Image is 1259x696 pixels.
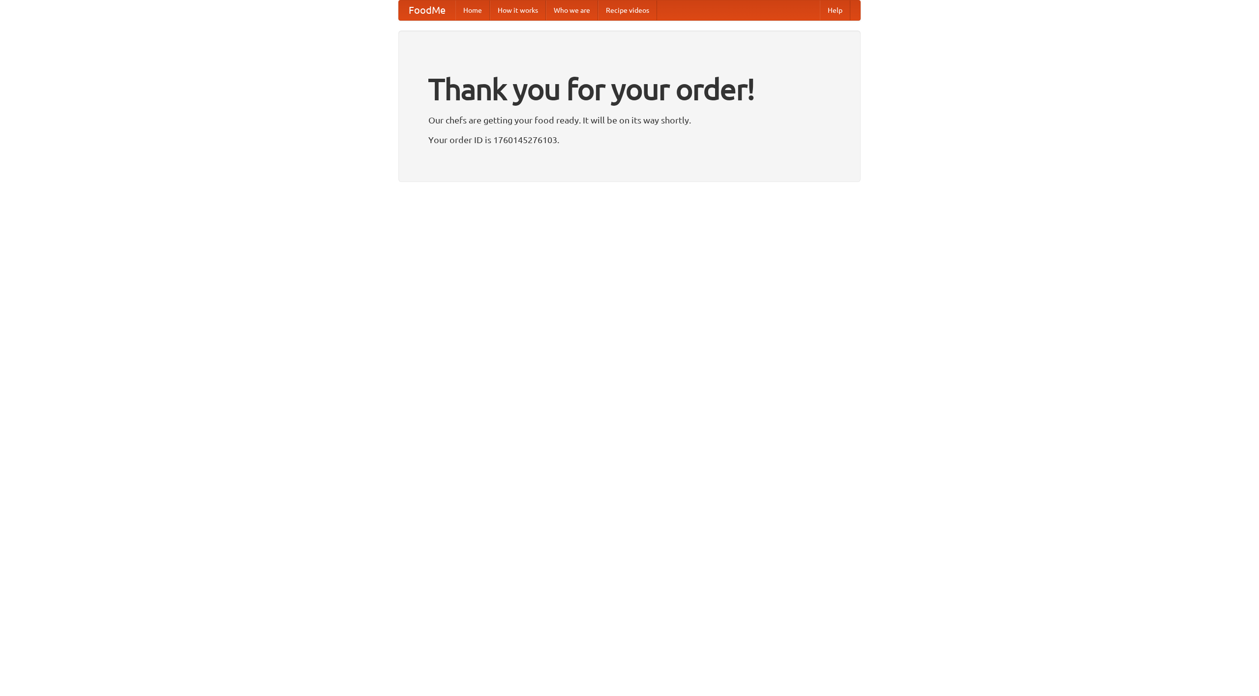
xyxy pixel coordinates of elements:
p: Our chefs are getting your food ready. It will be on its way shortly. [428,113,831,127]
p: Your order ID is 1760145276103. [428,132,831,147]
a: Recipe videos [598,0,657,20]
h1: Thank you for your order! [428,65,831,113]
a: Home [455,0,490,20]
a: How it works [490,0,546,20]
a: FoodMe [399,0,455,20]
a: Who we are [546,0,598,20]
a: Help [820,0,850,20]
